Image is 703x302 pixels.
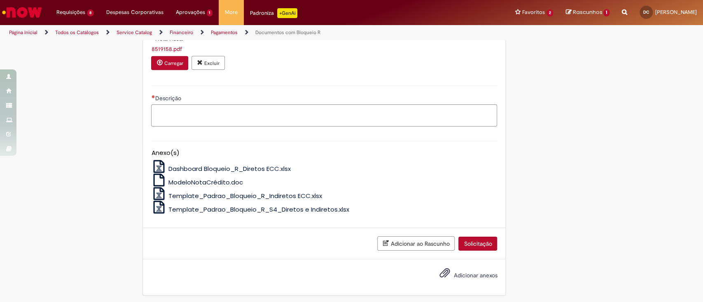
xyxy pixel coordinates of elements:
[437,265,452,284] button: Adicionar anexos
[192,56,225,70] button: Excluir anexo 8519158.pdf
[56,8,85,16] span: Requisições
[117,29,152,36] a: Service Catalog
[151,178,243,187] a: ModeloNotaCrédito.doc
[1,4,43,21] img: ServiceNow
[168,205,349,214] span: Template_Padrao_Bloqueio_R_S4_Diretos e Indiretos.xlsx
[547,9,554,16] span: 2
[151,56,188,70] button: Carregar anexo de Nota Fiscal Required
[603,9,610,16] span: 1
[655,9,697,16] span: [PERSON_NAME]
[151,150,497,157] h5: Anexo(s)
[453,272,497,279] span: Adicionar anexos
[151,205,349,214] a: Template_Padrao_Bloqueio_R_S4_Diretos e Indiretos.xlsx
[168,191,322,200] span: Template_Padrao_Bloqueio_R_Indiretos ECC.xlsx
[151,164,291,173] a: Dashboard Bloqueio_R_Diretos ECC.xlsx
[168,178,243,187] span: ModeloNotaCrédito.doc
[643,9,649,15] span: DC
[151,191,322,200] a: Template_Padrao_Bloqueio_R_Indiretos ECC.xlsx
[170,29,193,36] a: Financeiro
[106,8,163,16] span: Despesas Corporativas
[151,104,497,127] textarea: Descrição
[255,29,320,36] a: Documentos com Bloqueio R
[207,9,213,16] span: 1
[225,8,238,16] span: More
[204,60,220,67] small: Excluir
[6,25,462,40] ul: Trilhas de página
[168,164,291,173] span: Dashboard Bloqueio_R_Diretos ECC.xlsx
[458,237,497,251] button: Solicitação
[176,8,205,16] span: Aprovações
[277,8,297,18] p: +GenAi
[87,9,94,16] span: 8
[55,29,99,36] a: Todos os Catálogos
[9,29,37,36] a: Página inicial
[211,29,238,36] a: Pagamentos
[565,9,610,16] a: Rascunhos
[377,236,455,251] button: Adicionar ao Rascunho
[572,8,602,16] span: Rascunhos
[151,45,182,53] a: Download de 8519158.pdf
[151,95,155,98] span: Necessários
[164,60,183,67] small: Carregar
[522,8,545,16] span: Favoritos
[155,95,182,102] span: Descrição
[155,35,185,42] span: Nota Fiscal
[250,8,297,18] div: Padroniza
